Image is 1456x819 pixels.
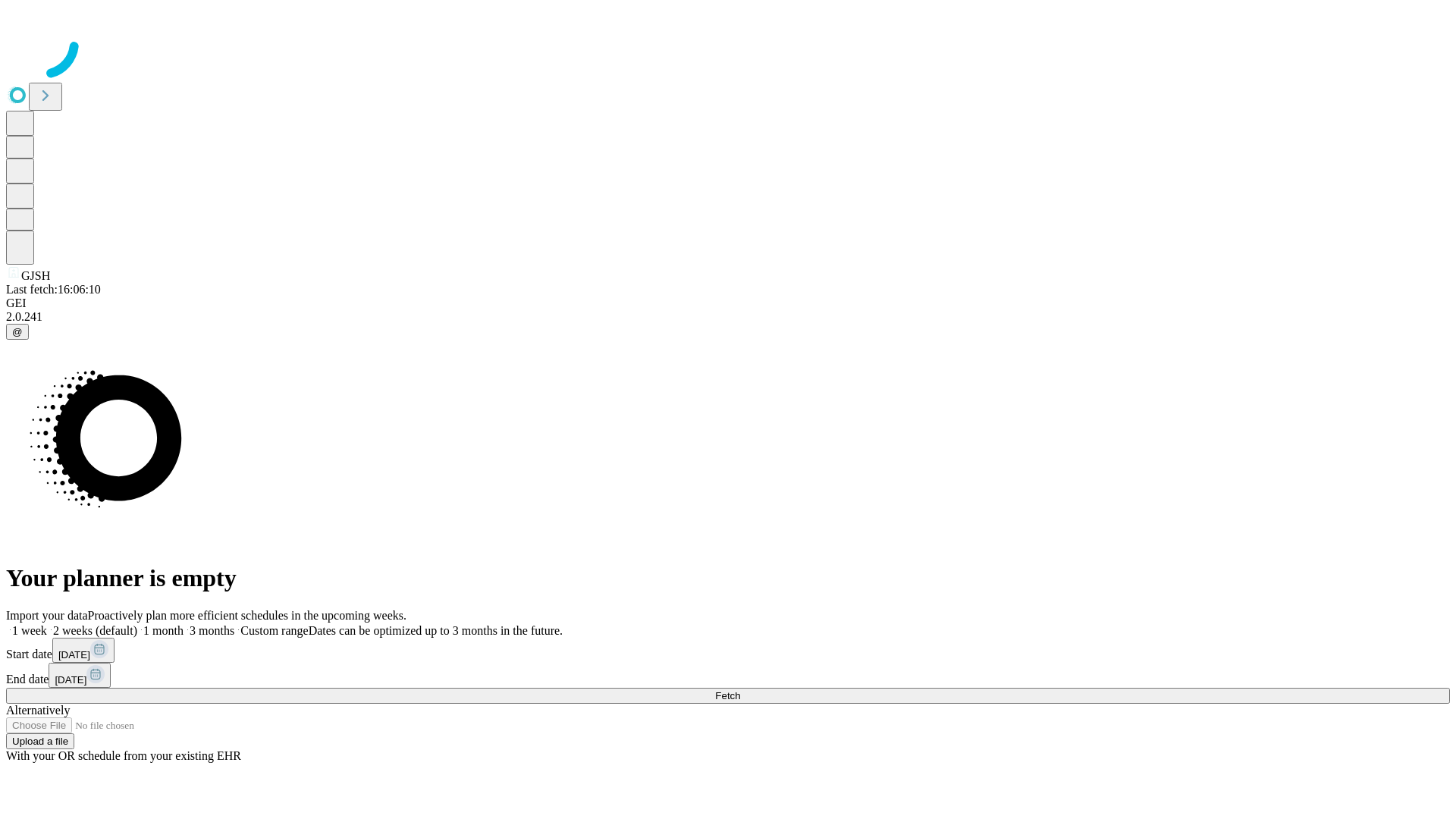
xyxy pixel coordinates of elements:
[12,624,47,637] span: 1 week
[88,609,406,622] span: Proactively plan more efficient schedules in the upcoming weeks.
[6,310,1450,324] div: 2.0.241
[715,690,740,701] span: Fetch
[53,624,137,637] span: 2 weeks (default)
[6,663,1450,688] div: End date
[6,609,88,622] span: Import your data
[21,269,50,282] span: GJSH
[6,749,241,762] span: With your OR schedule from your existing EHR
[143,624,184,637] span: 1 month
[6,733,74,749] button: Upload a file
[6,297,1450,310] div: GEI
[6,638,1450,663] div: Start date
[6,564,1450,592] h1: Your planner is empty
[55,674,86,686] span: [DATE]
[52,638,115,663] button: [DATE]
[6,324,29,340] button: @
[6,688,1450,704] button: Fetch
[58,649,90,661] span: [DATE]
[309,624,563,637] span: Dates can be optimized up to 3 months in the future.
[49,663,111,688] button: [DATE]
[240,624,308,637] span: Custom range
[12,326,23,337] span: @
[190,624,234,637] span: 3 months
[6,283,101,296] span: Last fetch: 16:06:10
[6,704,70,717] span: Alternatively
